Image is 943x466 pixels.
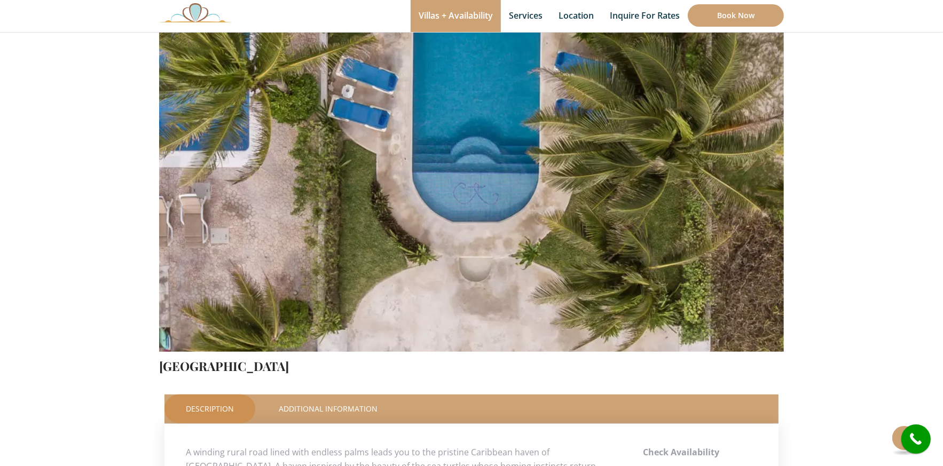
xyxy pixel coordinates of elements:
[901,424,931,454] a: call
[159,3,232,22] img: Awesome Logo
[159,358,289,374] a: [GEOGRAPHIC_DATA]
[257,394,399,423] a: Additional Information
[904,427,928,451] i: call
[164,394,255,423] a: Description
[688,4,784,27] a: Book Now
